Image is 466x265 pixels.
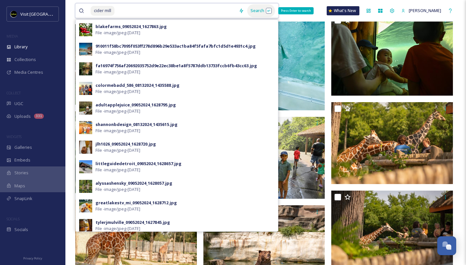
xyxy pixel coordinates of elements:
span: [PERSON_NAME] [409,8,441,13]
span: File - image/jpeg - [DATE] [95,108,140,114]
span: MEDIA [7,34,18,39]
img: Detroit Zoo (60).jpg [331,102,455,184]
a: What's New [327,6,359,15]
span: Galleries [14,144,32,150]
span: Socials [14,226,28,233]
img: 1a5d7dd6-a5fd-4ab9-b642-0852795bf2fb.jpg [79,219,92,232]
span: File - image/jpeg - [DATE] [95,147,140,153]
div: 910011f58bc7095f053ff278d896b29e533ac1ba84f5fafa7bfc1d5d1e4931c4.jpg [95,43,256,49]
img: Detroit Zoo (73).jpg [75,111,198,193]
div: tylerjmulville_09052024_1627845.jpg [95,219,170,226]
span: Maps [14,183,25,189]
span: File - image/jpeg - [DATE] [95,69,140,75]
span: File - image/jpeg - [DATE] [95,206,140,212]
span: File - image/jpeg - [DATE] [95,49,140,55]
span: UGC [14,101,23,107]
div: adultapplejuice_09052024_1628795.jpg [95,102,176,108]
img: e922ef94-fad3-4984-b08a-6805bccd8504.jpg [79,62,92,75]
span: File - image/jpeg - [DATE] [95,30,140,36]
div: fa16974f756af20692035752d9e22ec38be1a8f5787ddb13733fccb6fb43cc63.jpg [95,63,257,69]
div: jlh1026_09052024_1628720.jpg [95,141,156,147]
span: File - image/jpeg - [DATE] [95,226,140,232]
div: Press Enter to search [278,7,314,14]
span: cider mill [91,6,114,15]
img: f623c369-f5e8-4264-bd29-ffb5057198f7.jpg [79,43,92,56]
img: 846244cac5a3fda1206a15c0ea5e225f0d041530b3d7bec5e8bfe5058853c2b1.jpg [79,82,92,95]
span: File - image/jpeg - [DATE] [95,167,140,173]
img: a17483c4-1674-4205-9797-9fcb2ef1e9cb.jpg [79,23,92,36]
div: alyssashensky_09052024_1628057.jpg [95,180,172,186]
img: VISIT%20DETROIT%20LOGO%20-%20BLACK%20BACKGROUND.png [10,11,17,17]
img: 9a4f9e58-8d37-4802-af44-cfa6c79273ac.jpg [79,160,92,173]
img: Detroit Zoo (75).jpg [75,24,197,105]
span: Stories [14,170,28,176]
div: colormebadd_586_08132024_1435588.jpg [95,82,180,88]
span: File - image/jpeg - [DATE] [95,128,140,134]
div: shannonbdesign_08132024_1435615.jpg [95,121,178,128]
span: File - image/jpeg - [DATE] [95,186,140,193]
img: 848a8dc9-bb17-4dc7-8d09-9931a406e1af.jpg [79,101,92,115]
span: Media Centres [14,69,43,75]
span: SOCIALS [7,216,20,221]
div: littleguidedetroit_09052024_1628657.jpg [95,161,181,167]
span: Privacy Policy [23,256,42,260]
a: Privacy Policy [23,254,42,262]
div: Search [247,4,275,17]
span: Visit [GEOGRAPHIC_DATA] [20,11,71,17]
div: greatlakestv_mi_09052024_1628712.jpg [95,200,177,206]
img: 0109b684-b652-472f-9334-d69a71bf2ac7.jpg [79,180,92,193]
button: Open Chat [437,236,456,255]
div: 331 [34,114,44,119]
span: WIDGETS [7,134,22,139]
span: SnapLink [14,195,32,202]
span: COLLECT [7,90,21,95]
img: a3cb90e8-92f3-49c0-8372-6cf3774b13e7.jpg [79,199,92,212]
span: Embeds [14,157,30,163]
span: Collections [14,56,36,63]
span: File - image/jpeg - [DATE] [95,88,140,95]
div: blakefarms_09052024_1627863.jpg [95,23,167,30]
img: e9bcc134-191a-4d63-9759-8b37e9ffa601.jpg [79,141,92,154]
img: Detroit Zoo (92).jpg [331,14,455,96]
span: Uploads [14,113,31,119]
img: 3485fe1c0cf5e264a584c28ad6dacbdec7d94c8f5d9a46b6ff57589803c06311.jpg [79,121,92,134]
a: [PERSON_NAME] [398,4,444,17]
span: Library [14,44,27,50]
